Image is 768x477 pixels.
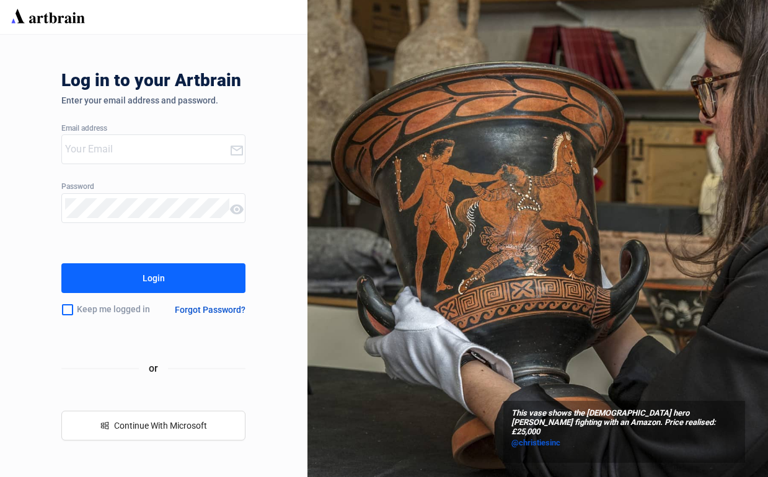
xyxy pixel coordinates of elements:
[61,95,245,105] div: Enter your email address and password.
[100,421,109,430] span: windows
[511,437,737,449] a: @christiesinc
[114,421,207,431] span: Continue With Microsoft
[61,297,163,323] div: Keep me logged in
[139,361,168,376] span: or
[65,139,229,159] input: Your Email
[511,409,737,437] span: This vase shows the [DEMOGRAPHIC_DATA] hero [PERSON_NAME] fighting with an Amazon. Price realised...
[511,438,560,447] span: @christiesinc
[143,268,165,288] div: Login
[61,71,433,95] div: Log in to your Artbrain
[61,263,245,293] button: Login
[61,183,245,191] div: Password
[61,125,245,133] div: Email address
[61,411,245,440] button: windowsContinue With Microsoft
[175,305,245,315] div: Forgot Password?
